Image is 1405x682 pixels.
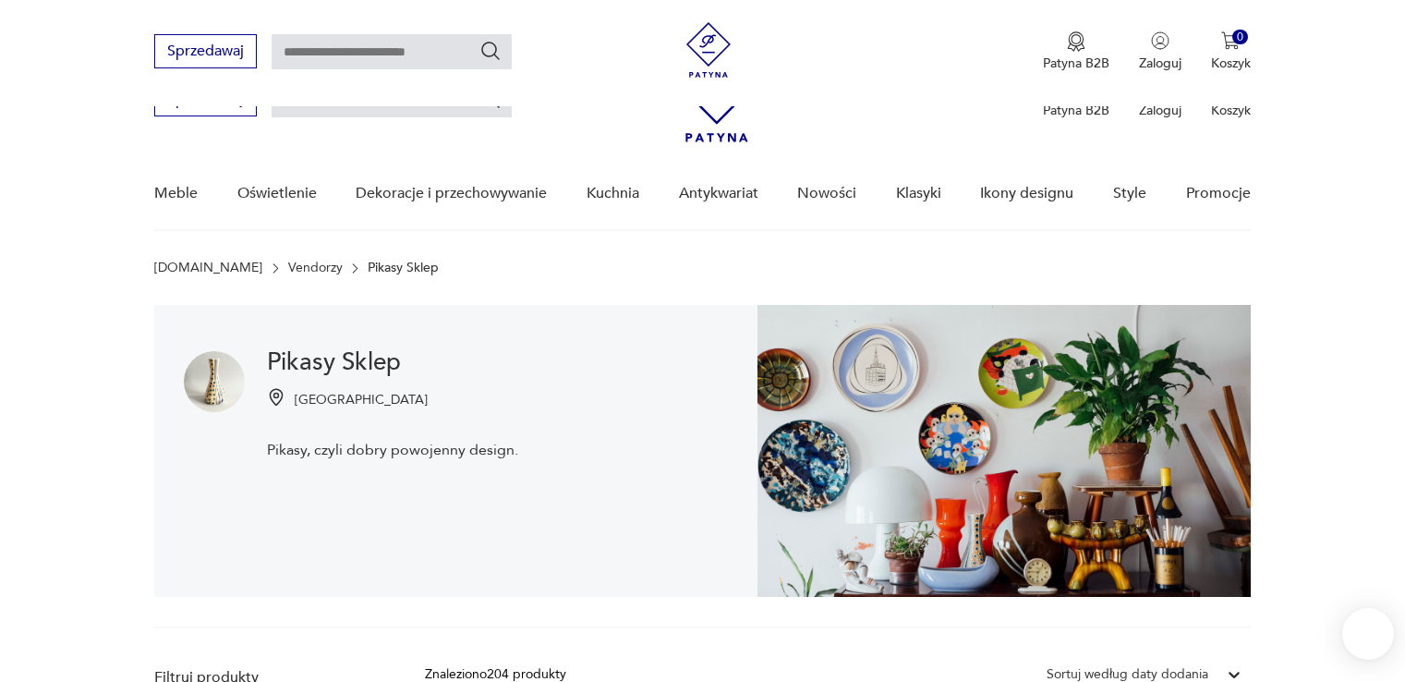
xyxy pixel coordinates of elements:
a: Sprzedawaj [154,94,257,107]
p: Koszyk [1211,102,1251,119]
button: Zaloguj [1139,31,1181,72]
a: Ikony designu [980,158,1073,229]
img: Ikona koszyka [1221,31,1240,50]
a: Klasyki [896,158,941,229]
img: Ikonka pinezki mapy [267,388,285,407]
a: Meble [154,158,198,229]
a: [DOMAIN_NAME] [154,261,262,275]
a: Promocje [1186,158,1251,229]
p: Pikasy, czyli dobry powojenny design. [267,440,518,460]
p: Zaloguj [1139,102,1181,119]
p: Zaloguj [1139,55,1181,72]
a: Ikona medaluPatyna B2B [1043,31,1109,72]
div: 0 [1232,30,1248,45]
button: Szukaj [479,40,502,62]
a: Vendorzy [288,261,343,275]
a: Oświetlenie [237,158,317,229]
button: Patyna B2B [1043,31,1109,72]
p: [GEOGRAPHIC_DATA] [295,391,428,408]
a: Style [1113,158,1146,229]
p: Patyna B2B [1043,102,1109,119]
p: Pikasy Sklep [368,261,439,275]
a: Antykwariat [679,158,758,229]
img: Patyna - sklep z meblami i dekoracjami vintage [681,22,736,78]
img: Pikasy Sklep [184,351,245,412]
button: Sprzedawaj [154,34,257,68]
p: Patyna B2B [1043,55,1109,72]
a: Sprzedawaj [154,46,257,59]
p: Koszyk [1211,55,1251,72]
button: 0Koszyk [1211,31,1251,72]
a: Dekoracje i przechowywanie [356,158,547,229]
iframe: Smartsupp widget button [1342,608,1394,660]
a: Nowości [797,158,856,229]
img: Pikasy Sklep [757,305,1251,597]
h1: Pikasy Sklep [267,351,518,373]
img: Ikona medalu [1067,31,1085,52]
img: Ikonka użytkownika [1151,31,1169,50]
a: Kuchnia [587,158,639,229]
